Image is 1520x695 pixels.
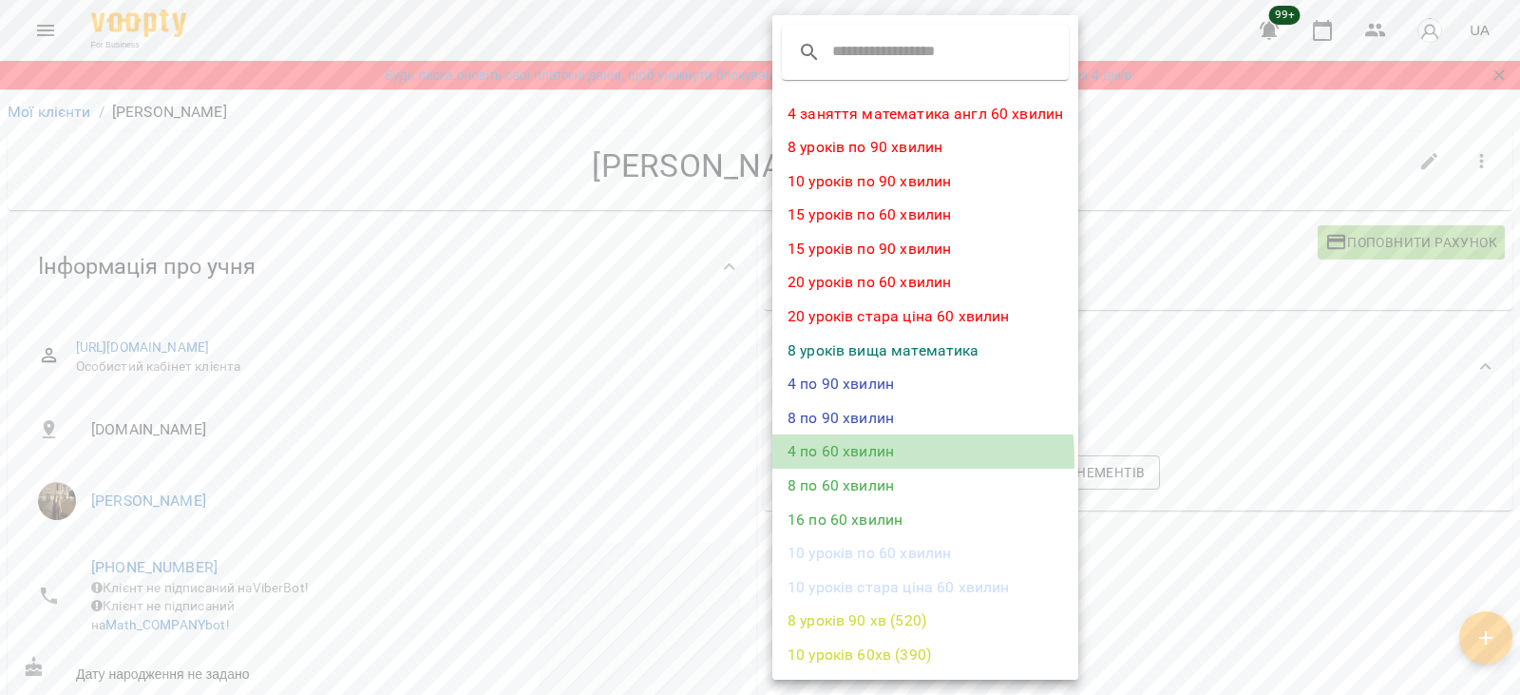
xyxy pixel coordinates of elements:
li: 8 по 90 хвилин [772,401,1078,435]
li: 16 по 60 хвилин [772,503,1078,537]
li: 15 уроків по 90 хвилин [772,232,1078,266]
li: 4 по 60 хвилин [772,434,1078,469]
li: 10 уроків по 60 хвилин [772,536,1078,570]
li: 8 уроків 90 хв (520) [772,604,1078,638]
li: 15 уроків по 60 хвилин [772,198,1078,232]
li: 20 уроків стара ціна 60 хвилин [772,299,1078,334]
li: 10 уроків 60хв (390) [772,638,1078,672]
li: 10 уроків по 90 хвилин [772,164,1078,199]
li: 8 уроків по 90 хвилин [772,130,1078,164]
li: 4 заняття математика англ 60 хвилин [772,97,1078,131]
li: 10 уроків стара ціна 60 хвилин [772,570,1078,605]
li: 8 по 60 хвилин [772,469,1078,503]
li: 4 по 90 хвилин [772,367,1078,401]
li: 8 уроків вища математика [772,334,1078,368]
li: 20 уроків по 60 хвилин [772,265,1078,299]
